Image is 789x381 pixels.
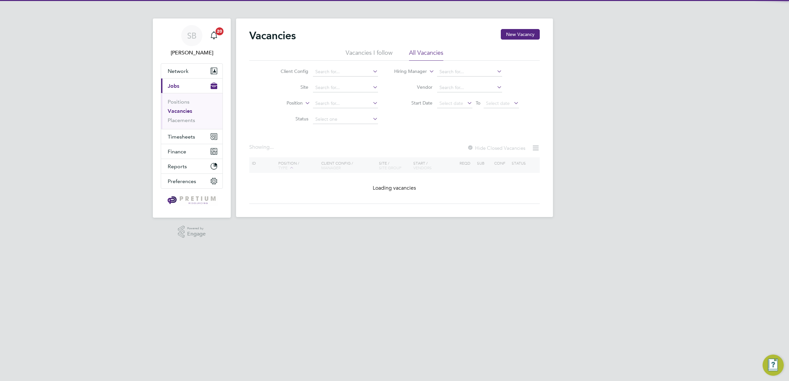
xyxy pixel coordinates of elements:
span: To [474,99,482,107]
span: Timesheets [168,134,195,140]
span: Sasha Baird [161,49,223,57]
span: ... [270,144,274,150]
input: Search for... [313,67,378,77]
input: Search for... [437,83,502,92]
a: Positions [168,99,189,105]
button: Network [161,64,223,78]
label: Status [270,116,308,122]
span: Engage [187,231,206,237]
label: Hiring Manager [389,68,427,75]
input: Search for... [313,83,378,92]
a: Placements [168,117,195,123]
span: Powered by [187,226,206,231]
input: Search for... [313,99,378,108]
button: Jobs [161,79,223,93]
a: SB[PERSON_NAME] [161,25,223,57]
label: Client Config [270,68,308,74]
nav: Main navigation [153,18,231,218]
a: 20 [207,25,221,46]
label: Site [270,84,308,90]
span: 20 [216,27,223,35]
span: Preferences [168,178,196,184]
li: Vacancies I follow [346,49,393,61]
li: All Vacancies [409,49,443,61]
span: Jobs [168,83,179,89]
a: Go to home page [161,195,223,206]
label: Hide Closed Vacancies [467,145,525,151]
h2: Vacancies [249,29,296,42]
button: New Vacancy [501,29,540,40]
label: Position [265,100,303,107]
a: Vacancies [168,108,192,114]
span: Finance [168,148,186,155]
button: Engage Resource Center [763,355,784,376]
img: pretium-logo-retina.png [166,195,218,206]
a: Powered byEngage [178,226,206,238]
div: Jobs [161,93,223,129]
div: Showing [249,144,275,151]
span: Network [168,68,189,74]
button: Reports [161,159,223,174]
button: Timesheets [161,129,223,144]
label: Vendor [394,84,432,90]
span: Reports [168,163,187,170]
input: Select one [313,115,378,124]
button: Finance [161,144,223,159]
input: Search for... [437,67,502,77]
span: SB [187,31,196,40]
label: Start Date [394,100,432,106]
button: Preferences [161,174,223,188]
span: Select date [439,100,463,106]
span: Select date [486,100,510,106]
